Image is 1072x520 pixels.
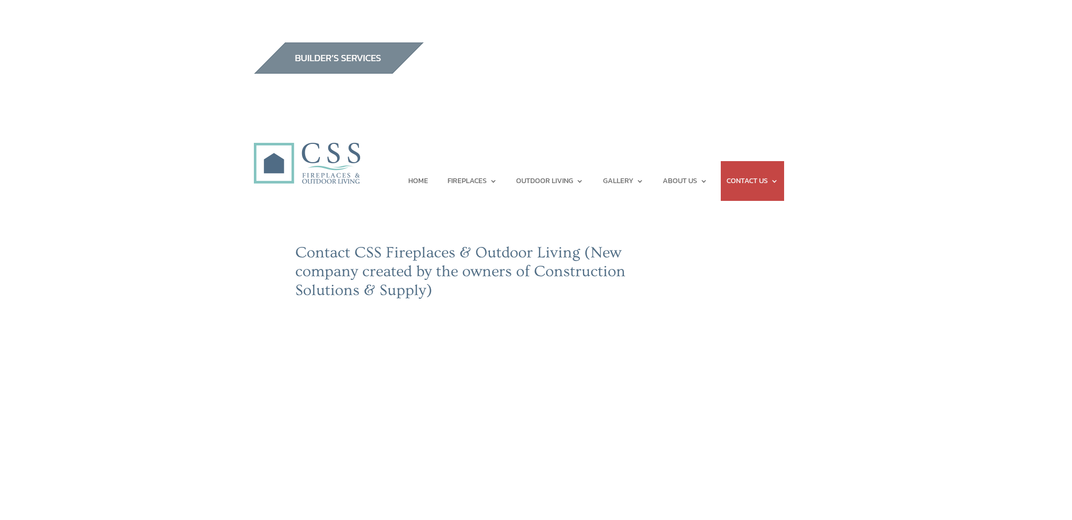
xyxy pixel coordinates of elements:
[663,161,708,201] a: ABOUT US
[516,161,584,201] a: OUTDOOR LIVING
[295,243,631,305] h2: Contact CSS Fireplaces & Outdoor Living (New company created by the owners of Construction Soluti...
[253,42,424,74] img: builders_btn
[253,64,424,77] a: builder services construction supply
[253,114,360,189] img: CSS Fireplaces & Outdoor Living (Formerly Construction Solutions & Supply)- Jacksonville Ormond B...
[603,161,644,201] a: GALLERY
[727,161,778,201] a: CONTACT US
[408,161,428,201] a: HOME
[448,161,497,201] a: FIREPLACES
